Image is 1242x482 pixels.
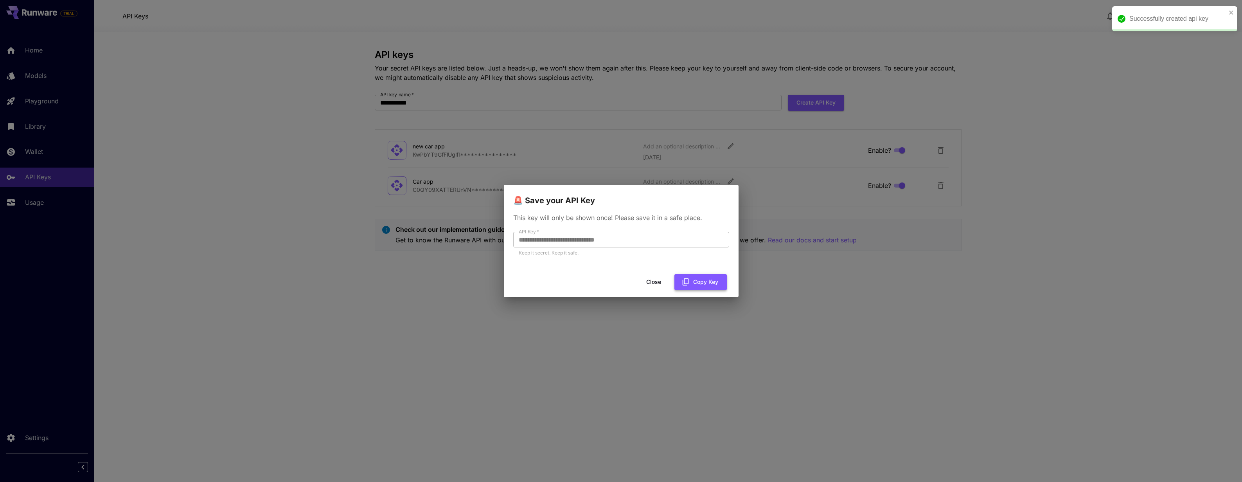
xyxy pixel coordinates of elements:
[513,213,729,222] p: This key will only be shown once! Please save it in a safe place.
[504,185,739,207] h2: 🚨 Save your API Key
[519,249,724,257] p: Keep it secret. Keep it safe.
[636,274,671,290] button: Close
[674,274,727,290] button: Copy Key
[519,228,539,235] label: API Key
[1229,9,1234,16] button: close
[1129,14,1226,23] div: Successfully created api key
